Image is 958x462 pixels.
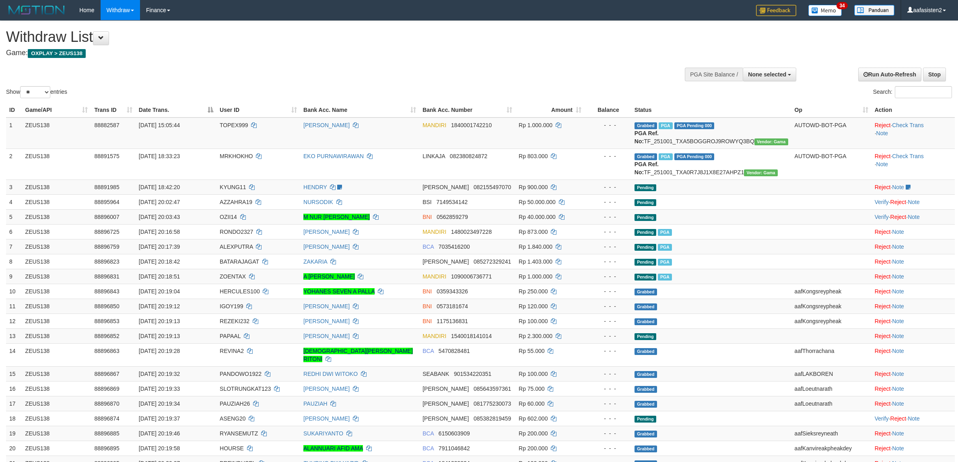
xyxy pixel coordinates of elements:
[220,258,259,265] span: BATARAJAGAT
[674,153,715,160] span: PGA Pending
[875,303,891,309] a: Reject
[756,5,796,16] img: Feedback.jpg
[659,122,673,129] span: Marked by aafnoeunsreypich
[588,152,628,160] div: - - -
[303,371,358,377] a: REDHI DWI WITOKO
[22,299,91,313] td: ZEUS138
[875,184,891,190] a: Reject
[743,68,796,81] button: None selected
[303,229,350,235] a: [PERSON_NAME]
[631,118,791,149] td: TF_251001_TXA5BOGGROJ9ROWYQ3BQ
[419,103,515,118] th: Bank Acc. Number: activate to sort column ascending
[139,400,180,407] span: [DATE] 20:19:34
[6,86,67,98] label: Show entries
[220,184,246,190] span: KYUNG11
[451,273,492,280] span: Copy 1090006736771 to clipboard
[635,199,656,206] span: Pending
[635,184,656,191] span: Pending
[303,273,355,280] a: A [PERSON_NAME]
[635,259,656,266] span: Pending
[875,348,891,354] a: Reject
[754,138,788,145] span: Vendor URL: https://trx31.1velocity.biz
[519,348,545,354] span: Rp 55.000
[519,258,552,265] span: Rp 1.403.000
[588,332,628,340] div: - - -
[437,318,468,324] span: Copy 1175136831 to clipboard
[439,348,470,354] span: Copy 5470828481 to clipboard
[139,243,180,250] span: [DATE] 20:17:39
[875,214,889,220] a: Verify
[908,415,920,422] a: Note
[139,386,180,392] span: [DATE] 20:19:33
[892,122,924,128] a: Check Trans
[875,386,891,392] a: Reject
[871,343,955,366] td: ·
[892,229,904,235] a: Note
[22,396,91,411] td: ZEUS138
[875,445,891,452] a: Reject
[216,103,300,118] th: User ID: activate to sort column ascending
[303,415,350,422] a: [PERSON_NAME]
[303,333,350,339] a: [PERSON_NAME]
[6,224,22,239] td: 6
[875,258,891,265] a: Reject
[588,287,628,295] div: - - -
[588,121,628,129] div: - - -
[871,313,955,328] td: ·
[519,214,556,220] span: Rp 40.000.000
[791,343,871,366] td: aafThorrachana
[94,318,119,324] span: 88896853
[94,153,119,159] span: 88891575
[303,214,370,220] a: M NUR [PERSON_NAME]
[890,415,906,422] a: Reject
[6,239,22,254] td: 7
[439,243,470,250] span: Copy 7035416200 to clipboard
[588,183,628,191] div: - - -
[892,288,904,295] a: Note
[876,130,888,136] a: Note
[451,333,492,339] span: Copy 1540018141014 to clipboard
[588,258,628,266] div: - - -
[451,122,492,128] span: Copy 1840001742210 to clipboard
[6,343,22,366] td: 14
[635,244,656,251] span: Pending
[22,366,91,381] td: ZEUS138
[220,214,237,220] span: OZII14
[303,153,364,159] a: EKO PURNAWIRAWAN
[422,318,432,324] span: BNI
[791,148,871,179] td: AUTOWD-BOT-PGA
[519,273,552,280] span: Rp 1.000.000
[6,328,22,343] td: 13
[744,169,778,176] span: Vendor URL: https://trx31.1velocity.biz
[6,381,22,396] td: 16
[22,103,91,118] th: Game/API: activate to sort column ascending
[6,148,22,179] td: 2
[22,284,91,299] td: ZEUS138
[22,148,91,179] td: ZEUS138
[139,318,180,324] span: [DATE] 20:19:13
[892,318,904,324] a: Note
[585,103,631,118] th: Balance
[519,288,548,295] span: Rp 250.000
[474,386,511,392] span: Copy 085643597361 to clipboard
[422,199,432,205] span: BSI
[635,289,657,295] span: Grabbed
[871,328,955,343] td: ·
[875,400,891,407] a: Reject
[139,333,180,339] span: [DATE] 20:19:13
[892,430,904,437] a: Note
[791,103,871,118] th: Op: activate to sort column ascending
[871,299,955,313] td: ·
[136,103,216,118] th: Date Trans.: activate to sort column descending
[303,184,327,190] a: HENDRY
[94,258,119,265] span: 88896823
[437,303,468,309] span: Copy 0573181674 to clipboard
[588,347,628,355] div: - - -
[515,103,585,118] th: Amount: activate to sort column ascending
[220,288,260,295] span: HERCULES100
[674,122,715,129] span: PGA Pending
[892,371,904,377] a: Note
[139,199,180,205] span: [DATE] 20:02:47
[220,273,246,280] span: ZOENTAX
[6,194,22,209] td: 4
